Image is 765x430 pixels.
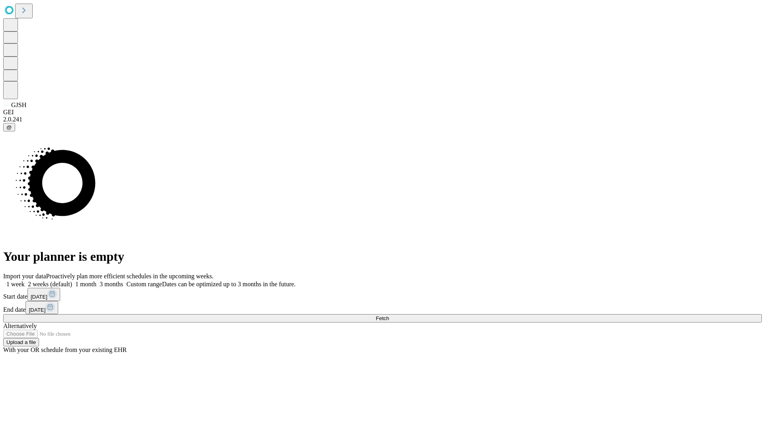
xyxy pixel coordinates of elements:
span: Dates can be optimized up to 3 months in the future. [162,281,296,287]
span: Proactively plan more efficient schedules in the upcoming weeks. [46,273,214,279]
span: Alternatively [3,322,37,329]
span: 1 month [75,281,96,287]
button: [DATE] [27,288,60,301]
span: [DATE] [29,307,45,313]
span: GJSH [11,102,26,108]
span: 1 week [6,281,25,287]
div: Start date [3,288,762,301]
button: Fetch [3,314,762,322]
div: 2.0.241 [3,116,762,123]
span: Import your data [3,273,46,279]
button: @ [3,123,15,131]
span: With your OR schedule from your existing EHR [3,346,127,353]
span: 3 months [100,281,123,287]
button: Upload a file [3,338,39,346]
span: [DATE] [31,294,47,300]
button: [DATE] [25,301,58,314]
div: GEI [3,109,762,116]
span: 2 weeks (default) [28,281,72,287]
span: Custom range [126,281,162,287]
span: @ [6,124,12,130]
span: Fetch [376,315,389,321]
div: End date [3,301,762,314]
h1: Your planner is empty [3,249,762,264]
